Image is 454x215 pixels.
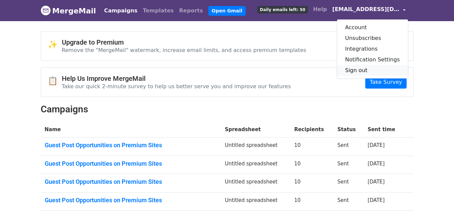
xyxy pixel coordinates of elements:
[368,161,385,167] a: [DATE]
[41,4,96,18] a: MergeMail
[337,33,408,44] a: Unsubscribes
[41,122,221,138] th: Name
[337,19,408,79] div: [EMAIL_ADDRESS][DOMAIN_NAME]
[290,122,333,138] th: Recipients
[337,65,408,76] a: Sign out
[221,192,290,211] td: Untitled spreadsheet
[48,40,62,50] span: ✨
[333,156,364,174] td: Sent
[41,104,414,115] h2: Campaigns
[45,160,217,167] a: Guest Post Opportunities on Premium Sites
[364,122,404,138] th: Sent time
[330,3,408,18] a: [EMAIL_ADDRESS][DOMAIN_NAME]
[290,174,333,193] td: 10
[62,74,291,83] h4: Help Us Improve MergeMail
[45,197,217,204] a: Guest Post Opportunities on Premium Sites
[368,179,385,185] a: [DATE]
[176,4,206,17] a: Reports
[221,174,290,193] td: Untitled spreadsheet
[333,192,364,211] td: Sent
[45,178,217,185] a: Guest Post Opportunities on Premium Sites
[221,138,290,156] td: Untitled spreadsheet
[368,142,385,148] a: [DATE]
[290,156,333,174] td: 10
[62,83,291,90] p: Take our quick 2-minute survey to help us better serve you and improve our features
[337,54,408,65] a: Notification Settings
[290,192,333,211] td: 10
[365,76,406,89] a: Take Survey
[337,44,408,54] a: Integrations
[140,4,176,17] a: Templates
[62,38,306,46] h4: Upgrade to Premium
[257,6,307,13] span: Daily emails left: 50
[255,3,310,16] a: Daily emails left: 50
[62,47,306,54] p: Remove the "MergeMail" watermark, increase email limits, and access premium templates
[333,138,364,156] td: Sent
[333,174,364,193] td: Sent
[311,3,330,16] a: Help
[41,5,51,15] img: MergeMail logo
[221,156,290,174] td: Untitled spreadsheet
[221,122,290,138] th: Spreadsheet
[101,4,140,17] a: Campaigns
[45,142,217,149] a: Guest Post Opportunities on Premium Sites
[333,122,364,138] th: Status
[337,22,408,33] a: Account
[290,138,333,156] td: 10
[48,76,62,86] span: 📋
[368,197,385,203] a: [DATE]
[332,5,400,13] span: [EMAIL_ADDRESS][DOMAIN_NAME]
[208,6,246,16] a: Open Gmail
